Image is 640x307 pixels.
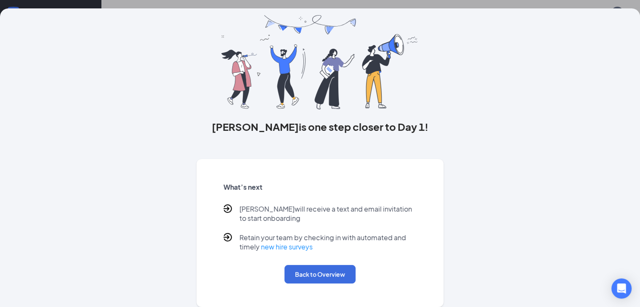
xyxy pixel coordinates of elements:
div: Open Intercom Messenger [611,278,632,299]
h5: What’s next [223,183,417,192]
img: you are all set [221,15,419,109]
p: [PERSON_NAME] will receive a text and email invitation to start onboarding [239,204,417,223]
h3: [PERSON_NAME] is one step closer to Day 1! [197,119,443,134]
button: Back to Overview [284,265,356,283]
p: Retain your team by checking in with automated and timely [239,233,417,251]
a: new hire surveys [261,242,313,251]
